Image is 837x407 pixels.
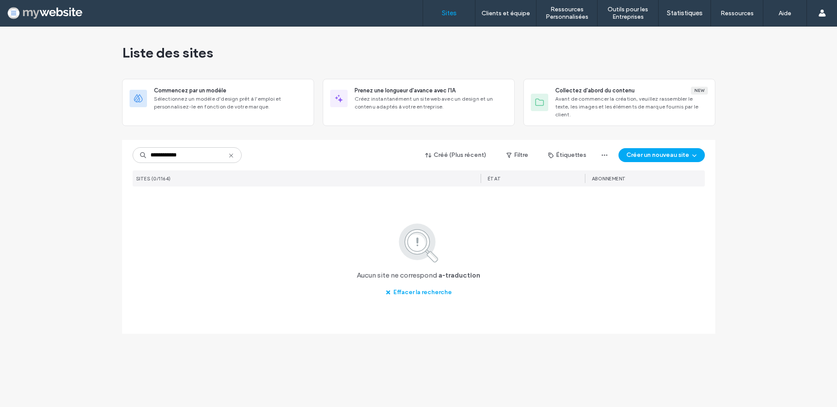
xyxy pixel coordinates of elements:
[667,9,703,17] label: Statistiques
[721,10,754,17] label: Ressources
[136,176,171,182] span: SITES (0/1164)
[378,285,460,299] button: Effacer la recherche
[482,10,530,17] label: Clients et équipe
[122,79,314,126] div: Commencez par un modèleSélectionnez un modèle d'design prêt à l'emploi et personnalisez-le en fon...
[438,271,480,280] span: a-traduction
[691,87,708,95] div: New
[598,6,658,20] label: Outils pour les Entreprises
[779,10,791,17] label: Aide
[355,86,455,95] span: Prenez une longueur d'avance avec l'IA
[323,79,515,126] div: Prenez une longueur d'avance avec l'IACréez instantanément un site web avec un design et un conte...
[154,95,307,111] span: Sélectionnez un modèle d'design prêt à l'emploi et personnalisez-le en fonction de votre marque.
[357,271,437,280] span: Aucun site ne correspond
[154,86,226,95] span: Commencez par un modèle
[523,79,715,126] div: Collectez d'abord du contenuNewAvant de commencer la création, veuillez rassembler le texte, les ...
[555,95,708,119] span: Avant de commencer la création, veuillez rassembler le texte, les images et les éléments de marqu...
[488,176,501,182] span: ÉTAT
[442,9,457,17] label: Sites
[618,148,705,162] button: Créer un nouveau site
[555,86,635,95] span: Collectez d'abord du contenu
[536,6,597,20] label: Ressources Personnalisées
[418,148,494,162] button: Créé (Plus récent)
[355,95,507,111] span: Créez instantanément un site web avec un design et un contenu adaptés à votre entreprise.
[540,148,594,162] button: Étiquettes
[498,148,537,162] button: Filtre
[122,44,213,61] span: Liste des sites
[387,222,450,264] img: search.svg
[592,176,626,182] span: Abonnement
[20,6,38,14] span: Aide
